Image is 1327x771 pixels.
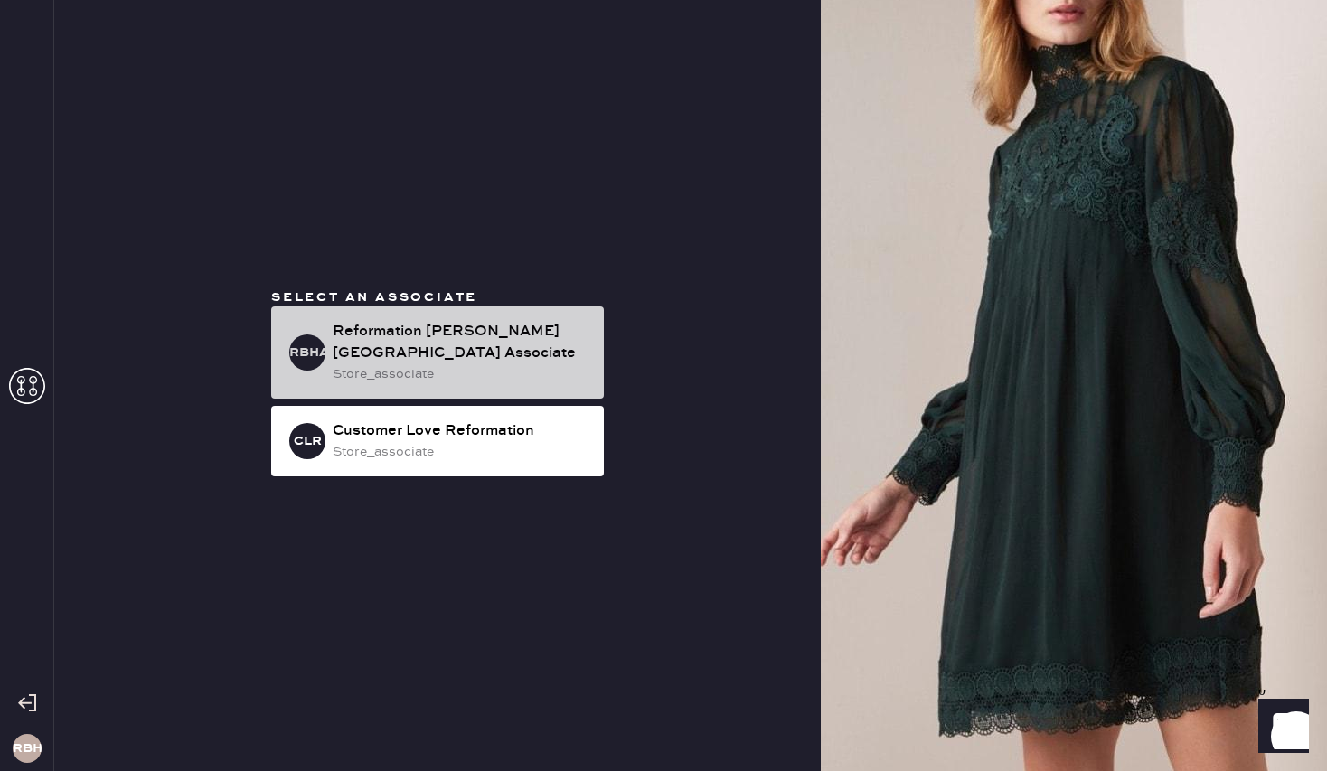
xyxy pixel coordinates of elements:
h3: RBH [13,742,42,755]
div: store_associate [333,442,589,462]
div: Reformation [PERSON_NAME][GEOGRAPHIC_DATA] Associate [333,321,589,364]
span: Select an associate [271,289,477,306]
h3: RBHA [289,346,325,359]
h3: CLR [294,435,322,447]
iframe: Front Chat [1241,690,1319,767]
div: Customer Love Reformation [333,420,589,442]
div: store_associate [333,364,589,384]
